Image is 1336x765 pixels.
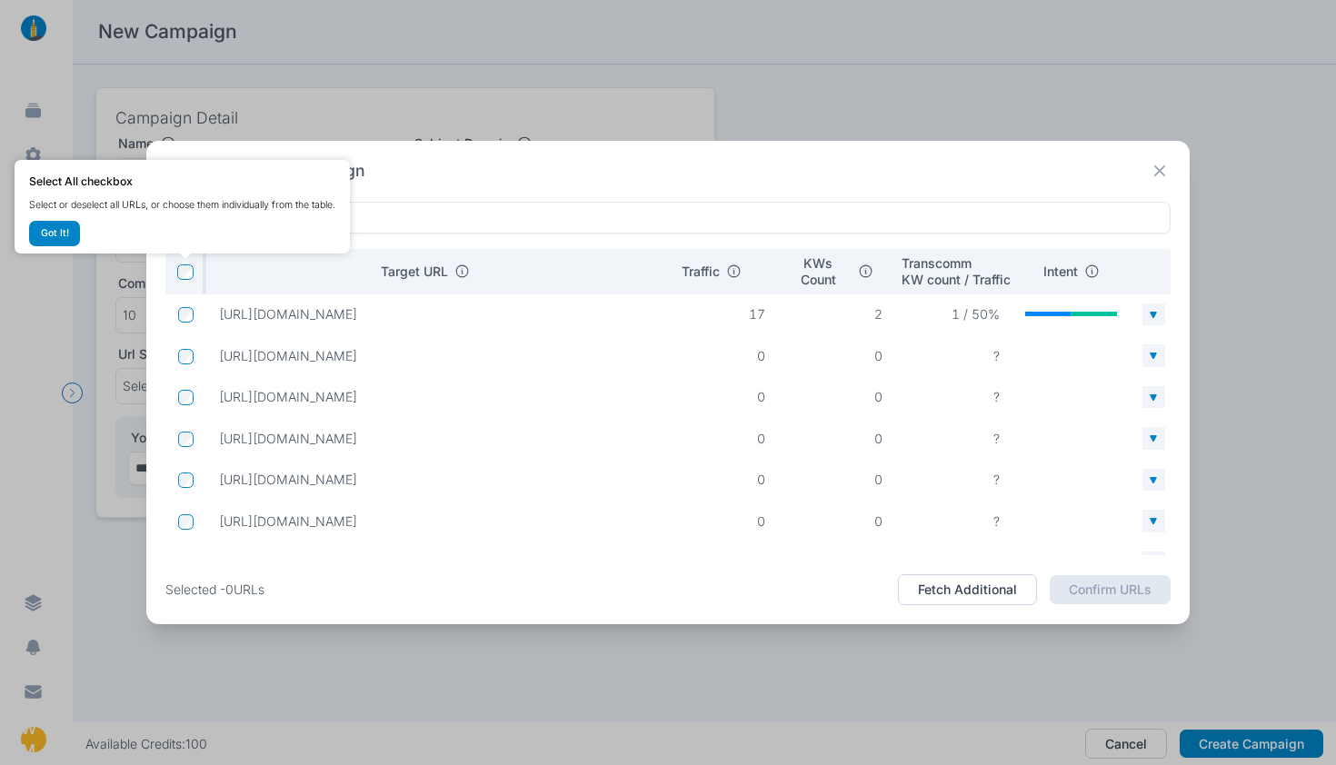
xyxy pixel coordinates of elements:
p: ? [908,513,1000,530]
p: ? [908,431,1000,447]
button: Got It! [29,221,80,246]
p: 0 [791,472,882,488]
p: Selected - 0 URLs [165,581,264,598]
p: 0 [791,513,882,530]
p: ? [908,472,1000,488]
button: Confirm URLs [1050,575,1171,604]
p: https://taxfairygodmother.ca/getting-yourself-access-to-your-cra-my-account-my-business-account-o... [219,513,648,530]
p: Select or deselect all URLs, or choose them individually from the table. [29,195,335,214]
p: 0 [673,431,765,447]
p: 0 [791,554,882,571]
p: ? [908,554,1000,571]
p: KWs Count [784,255,852,287]
p: https://taxfairygodmother.ca/did-you-know-that-the-cra-pays-you-interest/ [219,472,648,488]
p: 0 [673,348,765,364]
p: Intent [1043,263,1078,280]
p: Target URL [381,263,448,280]
button: Fetch Additional [898,574,1037,605]
p: 0 [673,554,765,571]
p: Traffic [682,263,720,280]
h3: Select All checkbox [29,174,335,190]
p: ? [908,389,1000,405]
p: 1 / 50% [908,306,1000,323]
p: 0 [673,513,765,530]
p: 0 [673,389,765,405]
p: ? [908,348,1000,364]
p: https://taxfairygodmother.ca/heres-how-you-can-claim-your-pets-on-your-taxes/ [219,306,648,323]
p: 2 [791,306,882,323]
p: Transcomm KW count / Traffic [902,255,1011,287]
p: 0 [673,472,765,488]
p: https://taxfairygodmother.ca/capital-gains/ [219,389,648,405]
p: 17 [673,306,765,323]
p: 0 [791,431,882,447]
p: https://taxfairygodmother.ca/volunteering-volunteer-firefighters-and-search-rescue-volunteers/ [219,431,648,447]
p: 0 [791,348,882,364]
p: https://taxfairygodmother.ca/tax-slip-t4ps-profit-sharing/ [219,554,648,571]
p: https://taxfairygodmother.ca/ [219,348,648,364]
p: 0 [791,389,882,405]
